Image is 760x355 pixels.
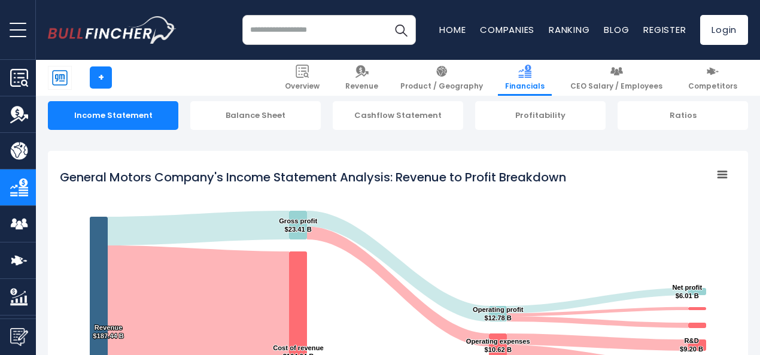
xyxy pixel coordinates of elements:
[90,66,112,89] a: +
[338,60,385,96] a: Revenue
[393,60,490,96] a: Product / Geography
[680,337,703,353] text: R&D $9.20 B
[688,81,737,91] span: Competitors
[48,66,71,89] img: GM logo
[563,60,670,96] a: CEO Salary / Employees
[480,23,534,36] a: Companies
[473,306,524,321] text: Operating profit $12.78 B
[333,101,463,130] div: Cashflow Statement
[466,338,530,353] text: Operating expenses $10.62 B
[700,15,748,45] a: Login
[498,60,552,96] a: Financials
[549,23,589,36] a: Ranking
[345,81,378,91] span: Revenue
[285,81,320,91] span: Overview
[386,15,416,45] button: Search
[681,60,744,96] a: Competitors
[439,23,466,36] a: Home
[48,16,177,44] a: Go to homepage
[672,284,702,299] text: Net profit $6.01 B
[279,217,317,233] text: Gross profit $23.41 B
[48,101,178,130] div: Income Statement
[618,101,748,130] div: Ratios
[60,169,566,186] tspan: General Motors Company's Income Statement Analysis: Revenue to Profit Breakdown
[190,101,321,130] div: Balance Sheet
[93,324,124,339] text: Revenue $187.44 B
[278,60,327,96] a: Overview
[475,101,606,130] div: Profitability
[570,81,662,91] span: CEO Salary / Employees
[505,81,545,91] span: Financials
[604,23,629,36] a: Blog
[400,81,483,91] span: Product / Geography
[48,16,177,44] img: bullfincher logo
[643,23,686,36] a: Register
